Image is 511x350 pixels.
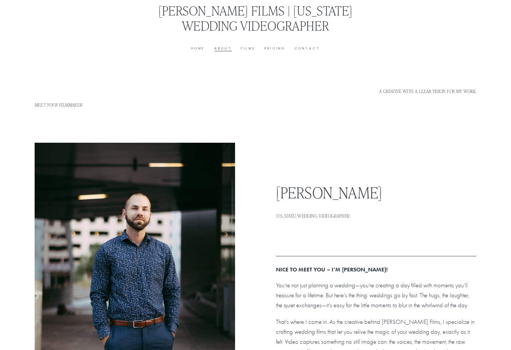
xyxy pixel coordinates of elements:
a: About [214,46,232,52]
h2: [PERSON_NAME] [276,184,476,201]
strong: NICE TO MEET YOU – I’M [PERSON_NAME]! [276,266,388,273]
a: Contact [295,46,320,52]
h1: [US_STATE] Wedding Videographer [276,213,476,218]
a: Films [241,46,255,52]
a: Home [191,46,205,52]
a: [PERSON_NAME] Films | [US_STATE] Wedding Videographer [158,2,353,34]
p: You’re not just planning a wedding—you’re creating a day filled with moments you’ll treasure for ... [276,280,476,311]
a: Pricing [265,46,286,52]
em: Meet your filmmaker [35,102,83,108]
h4: A CREATIVE WITH A CLEAR VISION FOR MY WORK. [369,89,477,94]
